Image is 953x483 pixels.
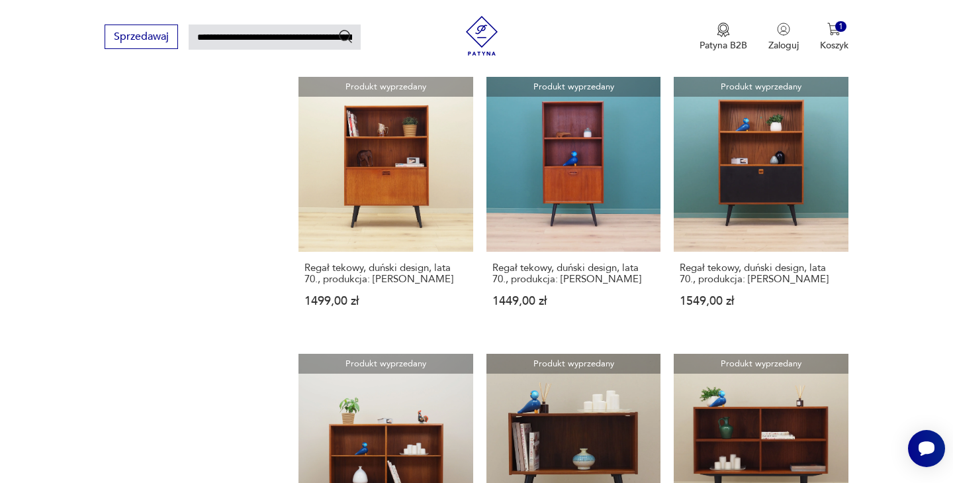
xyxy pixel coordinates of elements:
[827,23,840,36] img: Ikona koszyka
[674,77,848,332] a: Produkt wyprzedanyRegał tekowy, duński design, lata 70., produkcja: DaniaRegał tekowy, duński des...
[680,262,842,285] h3: Regał tekowy, duński design, lata 70., produkcja: [PERSON_NAME]
[700,39,747,52] p: Patyna B2B
[717,23,730,37] img: Ikona medalu
[492,262,655,285] h3: Regał tekowy, duński design, lata 70., produkcja: [PERSON_NAME]
[820,23,848,52] button: 1Koszyk
[105,33,178,42] a: Sprzedawaj
[304,262,467,285] h3: Regał tekowy, duński design, lata 70., produkcja: [PERSON_NAME]
[486,77,660,332] a: Produkt wyprzedanyRegał tekowy, duński design, lata 70., produkcja: DaniaRegał tekowy, duński des...
[768,23,799,52] button: Zaloguj
[304,295,467,307] p: 1499,00 zł
[298,77,473,332] a: Produkt wyprzedanyRegał tekowy, duński design, lata 70., produkcja: DaniaRegał tekowy, duński des...
[700,23,747,52] button: Patyna B2B
[768,39,799,52] p: Zaloguj
[777,23,790,36] img: Ikonka użytkownika
[492,295,655,307] p: 1449,00 zł
[908,430,945,467] iframe: Smartsupp widget button
[680,295,842,307] p: 1549,00 zł
[700,23,747,52] a: Ikona medaluPatyna B2B
[105,25,178,49] button: Sprzedawaj
[835,21,846,32] div: 1
[462,16,502,56] img: Patyna - sklep z meblami i dekoracjami vintage
[820,39,848,52] p: Koszyk
[338,28,353,44] button: Szukaj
